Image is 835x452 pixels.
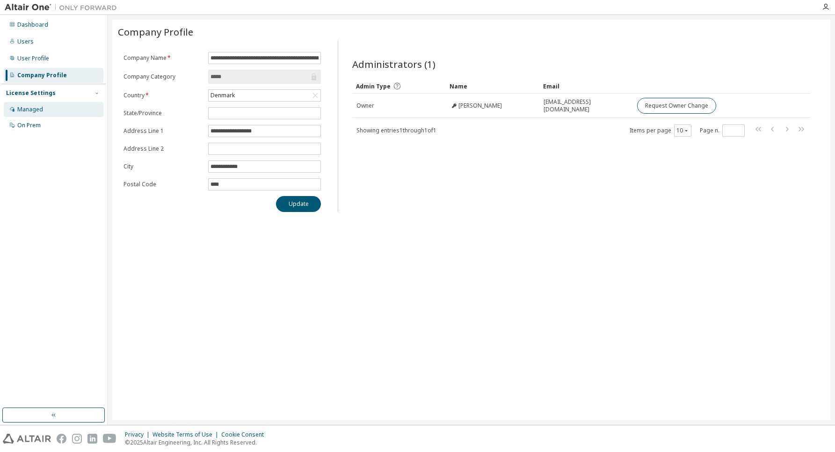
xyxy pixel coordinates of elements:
label: Company Name [123,54,203,62]
div: License Settings [6,89,56,97]
span: Items per page [630,124,691,137]
div: Website Terms of Use [152,431,221,438]
label: State/Province [123,109,203,117]
div: Users [17,38,34,45]
div: Dashboard [17,21,48,29]
img: Altair One [5,3,122,12]
label: City [123,163,203,170]
span: Owner [356,102,374,109]
button: Update [276,196,321,212]
label: Postal Code [123,181,203,188]
div: Name [450,79,536,94]
div: On Prem [17,122,41,129]
label: Address Line 2 [123,145,203,153]
div: Company Profile [17,72,67,79]
img: facebook.svg [57,434,66,444]
img: altair_logo.svg [3,434,51,444]
div: Denmark [209,90,320,101]
button: Request Owner Change [637,98,716,114]
div: User Profile [17,55,49,62]
label: Address Line 1 [123,127,203,135]
label: Country [123,92,203,99]
img: linkedin.svg [87,434,97,444]
div: Managed [17,106,43,113]
span: Showing entries 1 through 1 of 1 [356,126,436,134]
div: Cookie Consent [221,431,269,438]
button: 10 [676,127,689,134]
span: Page n. [700,124,745,137]
span: Company Profile [118,25,193,38]
span: Administrators (1) [352,58,436,71]
span: [EMAIL_ADDRESS][DOMAIN_NAME] [544,98,629,113]
p: © 2025 Altair Engineering, Inc. All Rights Reserved. [125,438,269,446]
img: youtube.svg [103,434,116,444]
span: Admin Type [356,82,391,90]
div: Denmark [209,90,236,101]
span: [PERSON_NAME] [458,102,502,109]
div: Privacy [125,431,152,438]
img: instagram.svg [72,434,82,444]
label: Company Category [123,73,203,80]
div: Email [543,79,629,94]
